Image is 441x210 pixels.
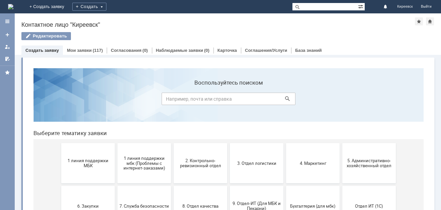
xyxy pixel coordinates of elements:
span: 8. Отдел качества [148,140,197,145]
div: (0) [143,48,148,53]
span: Отдел-ИТ (Офис) [91,183,141,188]
span: 2. Контрольно-ревизионный отдел [148,95,197,105]
button: 1 линия поддержки мбк (Проблемы с интернет-заказами) [89,80,143,120]
span: Киреевск [397,5,413,9]
a: Создать заявку [2,29,13,40]
a: Создать заявку [25,48,59,53]
span: 5. Административно-хозяйственный отдел [316,95,366,105]
header: Выберите тематику заявки [5,67,395,74]
span: Франчайзинг [204,183,253,188]
span: 9. Отдел-ИТ (Для МБК и Пекарни) [204,138,253,148]
span: Финансовый отдел [148,183,197,188]
a: Наблюдаемые заявки [156,48,203,53]
button: 9. Отдел-ИТ (Для МБК и Пекарни) [202,123,255,163]
button: Отдел ИТ (1С) [314,123,368,163]
button: 2. Контрольно-ревизионный отдел [146,80,199,120]
a: Соглашения/Услуги [245,48,287,53]
a: База знаний [295,48,322,53]
button: 7. Служба безопасности [89,123,143,163]
button: Это соглашение не активно! [258,166,312,206]
input: Например, почта или справка [134,30,267,42]
span: 1 линия поддержки мбк (Проблемы с интернет-заказами) [91,93,141,108]
button: 3. Отдел логистики [202,80,255,120]
button: 4. Маркетинг [258,80,312,120]
button: 8. Отдел качества [146,123,199,163]
img: logo [8,4,13,9]
button: Финансовый отдел [146,166,199,206]
div: Контактное лицо "Киреевск" [21,21,415,28]
span: Отдел ИТ (1С) [316,140,366,145]
a: Перейти на домашнюю страницу [8,4,13,9]
div: Сделать домашней страницей [426,17,434,25]
div: (0) [204,48,209,53]
a: Мои согласования [2,54,13,64]
label: Воспользуйтесь поиском [134,16,267,23]
div: (117) [93,48,103,53]
span: 3. Отдел логистики [204,98,253,103]
button: Отдел-ИТ (Битрикс24 и CRM) [33,166,87,206]
button: Бухгалтерия (для мбк) [258,123,312,163]
span: Бухгалтерия (для мбк) [260,140,310,145]
span: 1 линия поддержки МБК [35,95,85,105]
button: Отдел-ИТ (Офис) [89,166,143,206]
span: [PERSON_NAME]. Услуги ИТ для МБК (оформляет L1) [316,178,366,193]
button: Франчайзинг [202,166,255,206]
button: 5. Административно-хозяйственный отдел [314,80,368,120]
a: Мои заявки [67,48,92,53]
button: 6. Закупки [33,123,87,163]
a: Согласования [111,48,142,53]
span: 7. Служба безопасности [91,140,141,145]
span: Расширенный поиск [358,3,365,9]
button: [PERSON_NAME]. Услуги ИТ для МБК (оформляет L1) [314,166,368,206]
button: 1 линия поддержки МБК [33,80,87,120]
span: Отдел-ИТ (Битрикс24 и CRM) [35,181,85,191]
span: 6. Закупки [35,140,85,145]
a: Мои заявки [2,41,13,52]
span: Это соглашение не активно! [260,181,310,191]
div: Добавить в избранное [415,17,423,25]
a: Карточка [217,48,237,53]
div: Создать [72,3,106,11]
span: 4. Маркетинг [260,98,310,103]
